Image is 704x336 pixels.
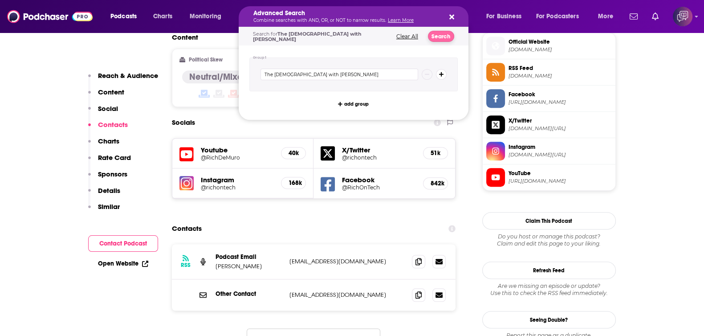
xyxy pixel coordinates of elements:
[673,7,692,26] img: User Profile
[98,137,119,145] p: Charts
[509,152,612,158] span: instagram.com/richontech
[98,88,124,96] p: Content
[509,178,612,184] span: https://www.youtube.com/@RichDeMuro
[98,186,120,195] p: Details
[88,137,119,153] button: Charts
[88,186,120,203] button: Details
[216,253,282,261] p: Podcast Email
[147,9,178,24] a: Charts
[88,235,158,252] button: Contact Podcast
[486,10,521,23] span: For Business
[289,179,298,187] h5: 168k
[482,233,616,240] span: Do you host or manage this podcast?
[253,10,439,16] h5: Advanced Search
[482,233,616,247] div: Claim and edit this page to your liking.
[673,7,692,26] button: Show profile menu
[509,90,612,98] span: Facebook
[201,146,274,154] h5: Youtube
[509,143,612,151] span: Instagram
[598,10,613,23] span: More
[189,71,248,82] h4: Neutral/Mixed
[98,104,118,113] p: Social
[289,258,405,265] p: [EMAIL_ADDRESS][DOMAIN_NAME]
[253,31,362,42] span: Search for
[201,176,274,184] h5: Instagram
[482,262,616,279] button: Refresh Feed
[98,120,128,129] p: Contacts
[88,71,158,88] button: Reach & Audience
[482,311,616,328] a: Seeing Double?
[253,56,267,60] h4: Group 1
[342,146,416,154] h5: X/Twitter
[88,104,118,121] button: Social
[104,9,148,24] button: open menu
[486,89,612,108] a: Facebook[URL][DOMAIN_NAME]
[509,125,612,132] span: twitter.com/richontech
[335,98,371,109] button: add group
[98,71,158,80] p: Reach & Audience
[247,6,477,27] div: Search podcasts, credits, & more...
[648,9,662,24] a: Show notifications dropdown
[289,291,405,299] p: [EMAIL_ADDRESS][DOMAIN_NAME]
[482,283,616,297] div: Are we missing an episode or update? Use this to check the RSS feed immediately.
[172,114,195,131] h2: Socials
[342,184,416,191] a: @RichOnTech
[344,102,369,107] span: add group
[153,10,172,23] span: Charts
[98,153,131,162] p: Rate Card
[189,57,223,63] h2: Political Skew
[509,99,612,106] span: https://www.facebook.com/RichOnTech
[183,9,233,24] button: open menu
[179,176,194,190] img: iconImage
[88,170,127,186] button: Sponsors
[431,149,440,157] h5: 51k
[253,31,362,42] span: The [DEMOGRAPHIC_DATA] with [PERSON_NAME]
[289,149,298,157] h5: 40k
[181,262,191,269] h3: RSS
[509,117,612,125] span: X/Twitter
[7,8,93,25] img: Podchaser - Follow, Share and Rate Podcasts
[509,73,612,79] span: omnycontent.com
[201,184,274,191] a: @richontech
[480,9,533,24] button: open menu
[626,9,641,24] a: Show notifications dropdown
[509,64,612,72] span: RSS Feed
[98,170,127,178] p: Sponsors
[88,88,124,104] button: Content
[486,37,612,55] a: Official Website[DOMAIN_NAME]
[486,115,612,134] a: X/Twitter[DOMAIN_NAME][URL]
[216,262,282,270] p: [PERSON_NAME]
[536,10,579,23] span: For Podcasters
[592,9,624,24] button: open menu
[509,169,612,177] span: YouTube
[98,202,120,211] p: Similar
[201,154,274,161] a: @RichDeMuro
[388,17,414,23] a: Learn More
[486,168,612,187] a: YouTube[URL][DOMAIN_NAME]
[172,220,202,237] h2: Contacts
[216,290,282,298] p: Other Contact
[110,10,137,23] span: Podcasts
[530,9,592,24] button: open menu
[486,63,612,82] a: RSS Feed[DOMAIN_NAME]
[482,212,616,229] button: Claim This Podcast
[342,154,416,161] a: @richontech
[486,142,612,160] a: Instagram[DOMAIN_NAME][URL]
[190,10,221,23] span: Monitoring
[431,180,440,187] h5: 842k
[509,46,612,53] span: iheart.com
[509,38,612,46] span: Official Website
[88,120,128,137] button: Contacts
[88,153,131,170] button: Rate Card
[253,18,439,23] p: Combine searches with AND, OR, or NOT to narrow results.
[98,260,148,267] a: Open Website
[342,176,416,184] h5: Facebook
[428,31,454,42] button: Search
[260,69,418,80] input: Type a keyword or phrase...
[88,202,120,219] button: Similar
